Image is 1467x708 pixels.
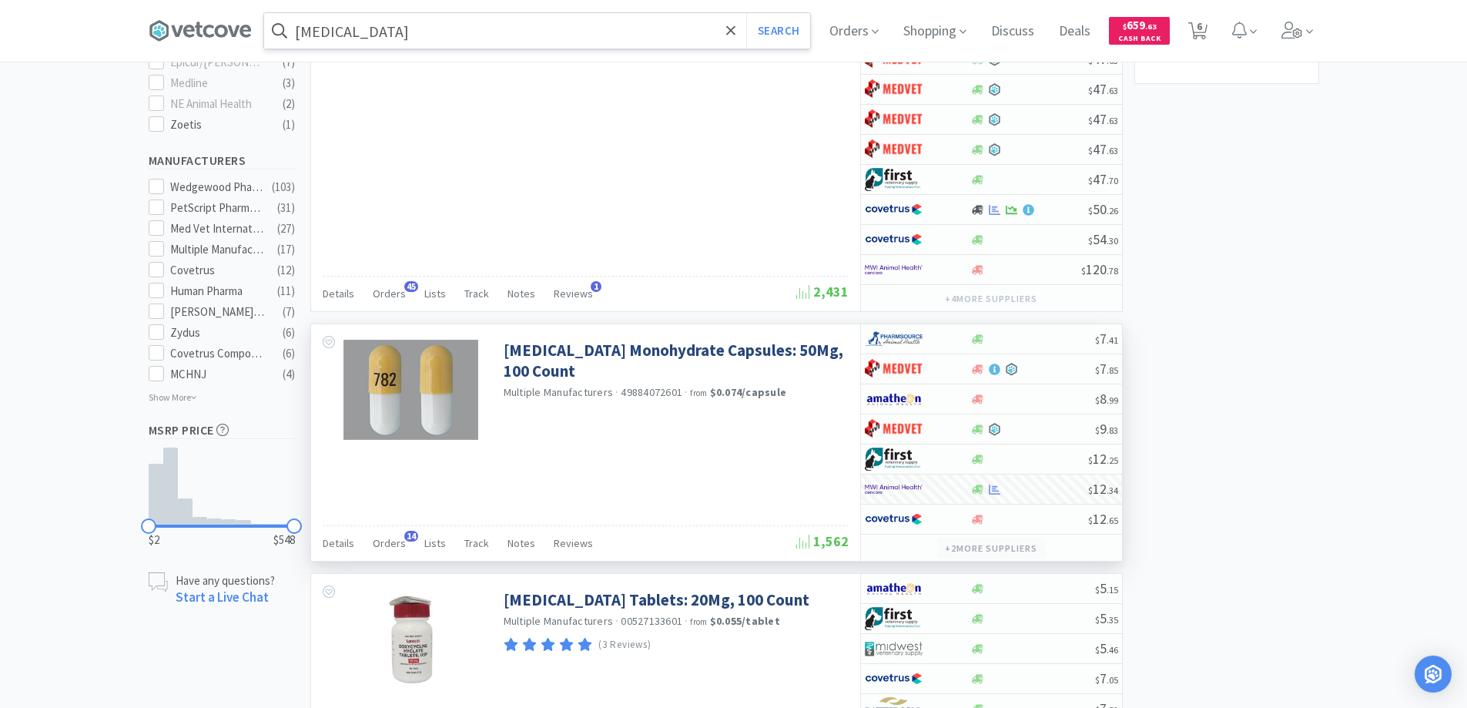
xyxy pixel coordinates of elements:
div: Wedgewood Pharmacy [170,178,266,196]
div: ( 12 ) [277,261,295,280]
div: ( 11 ) [277,282,295,300]
a: Discuss [985,25,1040,39]
span: 8 [1095,390,1118,408]
span: Details [323,536,354,550]
span: 5 [1095,609,1118,627]
span: Lists [424,287,446,300]
span: 45 [404,281,418,292]
span: 5 [1095,579,1118,597]
span: $ [1088,175,1093,186]
div: NE Animal Health [170,95,266,113]
span: 14 [404,531,418,542]
span: 1 [591,281,601,292]
img: 77fca1acd8b6420a9015268ca798ef17_1.png [865,508,923,531]
span: . 99 [1107,394,1118,406]
span: . 65 [1107,515,1118,526]
div: ( 6 ) [283,324,295,342]
span: $ [1088,235,1093,247]
span: . 85 [1107,364,1118,376]
span: $ [1088,205,1093,216]
img: f6b2451649754179b5b4e0c70c3f7cb0_2.png [865,258,923,281]
span: Notes [507,536,535,550]
a: $659.63Cash Back [1109,10,1170,52]
div: ( 31 ) [277,199,295,217]
span: . 63 [1107,115,1118,126]
img: 4dd14cff54a648ac9e977f0c5da9bc2e_5.png [865,637,923,660]
span: . 35 [1107,614,1118,626]
h5: Manufacturers [149,152,295,169]
div: PetScript Pharmacy Direct [170,199,266,217]
img: 67d67680309e4a0bb49a5ff0391dcc42_6.png [865,448,923,471]
span: $ [1095,584,1100,596]
span: 659 [1123,18,1157,32]
span: . 78 [1107,265,1118,277]
span: . 41 [1107,334,1118,346]
span: 47 [1088,50,1118,68]
img: bdd3c0f4347043b9a893056ed883a29a_120.png [865,357,923,381]
p: Have any questions? [176,572,275,589]
div: ( 3 ) [283,74,295,92]
img: 3331a67d23dc422aa21b1ec98afbf632_11.png [865,388,923,411]
h5: MSRP Price [149,421,295,439]
span: . 63 [1107,85,1118,96]
span: Orders [373,287,406,300]
span: 7 [1095,360,1118,377]
span: $ [1095,614,1100,626]
span: $2 [149,531,159,549]
div: Medline [170,74,266,92]
a: Multiple Manufacturers [504,385,614,399]
img: 68e7d82a0a0348c2b41880496b069a20_71007.jpeg [361,589,461,690]
span: 2,431 [796,283,849,300]
span: $ [1095,334,1100,346]
a: Start a Live Chat [176,589,269,606]
div: Open Intercom Messenger [1415,656,1452,693]
span: . 34 [1107,485,1118,496]
a: 6 [1182,26,1214,40]
span: $ [1088,55,1093,66]
span: Reviews [554,536,593,550]
img: fe196bc11bef43d5b8ddc7b7b01a16d4_196145.png [343,340,477,440]
img: bdd3c0f4347043b9a893056ed883a29a_120.png [865,138,923,161]
img: 7915dbd3f8974342a4dc3feb8efc1740_58.png [865,327,923,351]
span: 47 [1088,110,1118,128]
img: 77fca1acd8b6420a9015268ca798ef17_1.png [865,228,923,251]
span: $ [1088,455,1093,466]
span: Details [323,287,354,300]
span: 47 [1088,80,1118,98]
span: $ [1088,485,1093,496]
span: $548 [273,531,295,549]
span: . 26 [1107,205,1118,216]
div: ( 1 ) [283,116,295,134]
div: Covetrus Compounding Pharmacy [170,344,266,363]
a: [MEDICAL_DATA] Monohydrate Capsules: 50Mg, 100 Count [504,340,845,382]
span: 1,562 [796,532,849,550]
span: . 63 [1107,145,1118,156]
span: 12 [1088,480,1118,498]
div: Multiple Manufacturers [170,240,266,259]
div: Med Vet International Direct [170,220,266,238]
span: Reviews [554,287,593,300]
img: bdd3c0f4347043b9a893056ed883a29a_120.png [865,78,923,101]
span: 12 [1088,510,1118,528]
span: $ [1088,115,1093,126]
a: Deals [1053,25,1097,39]
span: . 30 [1107,235,1118,247]
span: . 15 [1107,584,1118,596]
div: ( 6 ) [283,344,295,363]
img: bdd3c0f4347043b9a893056ed883a29a_120.png [865,418,923,441]
span: 47 [1088,170,1118,188]
span: . 46 [1107,644,1118,656]
span: $ [1095,424,1100,436]
span: $ [1095,364,1100,376]
span: $ [1123,22,1127,32]
span: · [685,614,688,628]
span: Orders [373,536,406,550]
div: Human Pharma [170,282,266,300]
span: $ [1081,265,1086,277]
span: $ [1088,145,1093,156]
div: Covetrus [170,261,266,280]
strong: $0.055 / tablet [710,614,780,628]
a: [MEDICAL_DATA] Tablets: 20Mg, 100 Count [504,589,809,610]
img: 77fca1acd8b6420a9015268ca798ef17_1.png [865,198,923,221]
input: Search by item, sku, manufacturer, ingredient, size... [264,13,810,49]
